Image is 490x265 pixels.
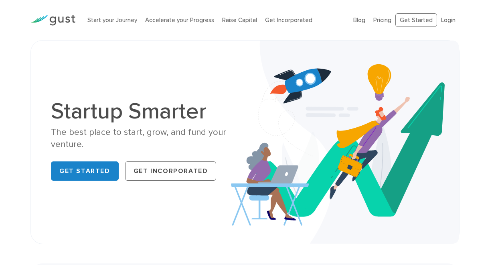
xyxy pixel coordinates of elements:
a: Accelerate your Progress [145,16,214,24]
a: Raise Capital [222,16,257,24]
a: Get Incorporated [265,16,312,24]
img: Startup Smarter Hero [231,41,459,244]
a: Get Started [51,161,119,181]
img: Gust Logo [30,15,75,26]
h1: Startup Smarter [51,100,239,122]
a: Start your Journey [87,16,137,24]
a: Login [441,16,456,24]
a: Pricing [373,16,391,24]
a: Get Started [395,13,437,27]
div: The best place to start, grow, and fund your venture. [51,126,239,150]
a: Get Incorporated [125,161,217,181]
a: Blog [353,16,365,24]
